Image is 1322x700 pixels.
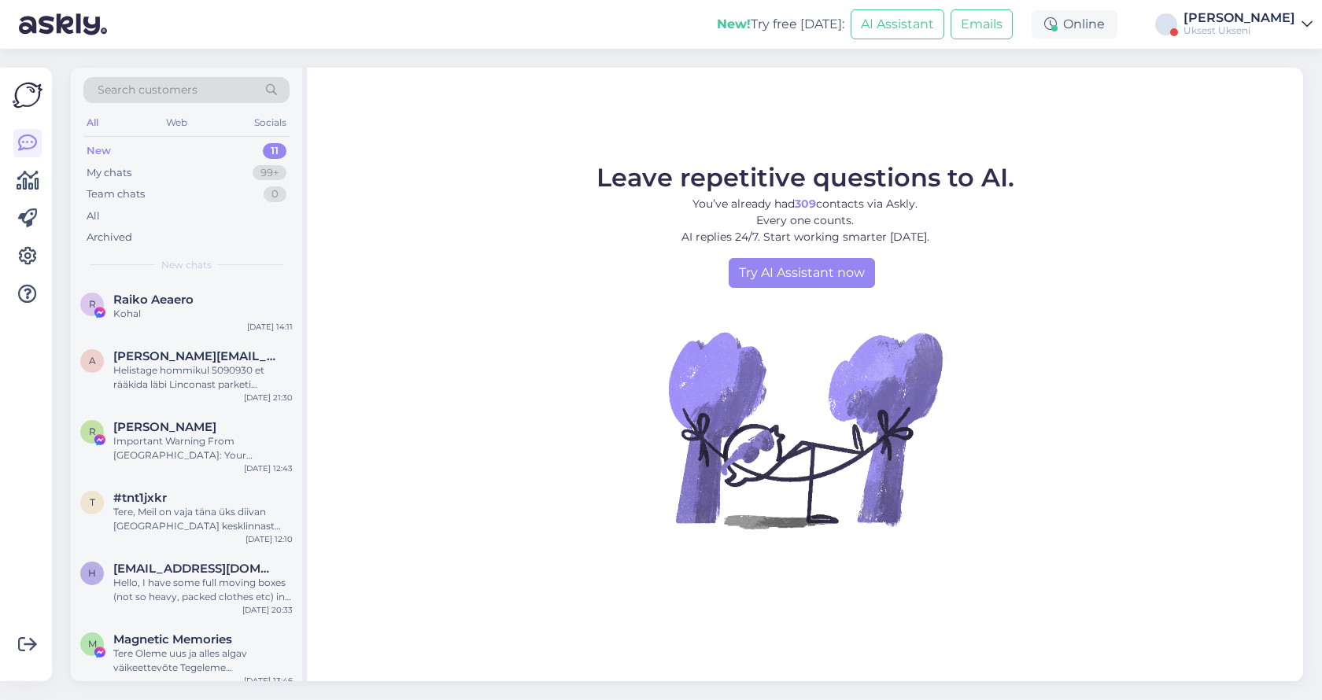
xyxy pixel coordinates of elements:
[596,196,1014,245] p: You’ve already had contacts via Askly. Every one counts. AI replies 24/7. Start working smarter [...
[1032,10,1117,39] div: Online
[263,143,286,159] div: 11
[795,197,816,211] b: 309
[113,293,194,307] span: Raiko Aeaero
[251,112,290,133] div: Socials
[113,505,293,533] div: Tere, Meil on vaja täna üks diivan [GEOGRAPHIC_DATA] kesklinnast Mustamäele toimetada. Kas saate ...
[717,15,844,34] div: Try free [DATE]:
[851,9,944,39] button: AI Assistant
[242,604,293,616] div: [DATE] 20:33
[246,533,293,545] div: [DATE] 12:10
[87,230,132,245] div: Archived
[264,186,286,202] div: 0
[90,496,95,508] span: t
[89,426,96,437] span: R
[244,462,293,474] div: [DATE] 12:43
[89,298,96,310] span: R
[88,567,96,579] span: h
[663,288,947,571] img: No Chat active
[87,165,131,181] div: My chats
[113,349,277,363] span: andreas.aho@gmail.com
[113,434,293,462] div: Important Warning From [GEOGRAPHIC_DATA]: Your Facebook page is scheduled for permanent deletion ...
[244,392,293,403] div: [DATE] 21:30
[1184,12,1295,24] div: [PERSON_NAME]
[113,576,293,604] div: Hello, I have some full moving boxes (not so heavy, packed clothes etc) in a storage place at par...
[951,9,1013,39] button: Emails
[88,638,97,650] span: M
[13,80,42,110] img: Askly Logo
[729,258,875,288] a: Try AI Assistant now
[113,363,293,392] div: Helistage hommikul 5090930 et rääkida läbi Linconast parketi toomine Pallasti 44 5
[113,491,167,505] span: #tnt1jxkr
[83,112,102,133] div: All
[1184,12,1313,37] a: [PERSON_NAME]Uksest Ukseni
[87,143,111,159] div: New
[113,632,232,647] span: Magnetic Memories
[596,162,1014,193] span: Leave repetitive questions to AI.
[1184,24,1295,37] div: Uksest Ukseni
[87,208,100,224] div: All
[89,355,96,367] span: a
[163,112,190,133] div: Web
[113,420,216,434] span: Rafael Snow
[98,82,198,98] span: Search customers
[113,307,293,321] div: Kohal
[717,17,751,31] b: New!
[87,186,145,202] div: Team chats
[253,165,286,181] div: 99+
[244,675,293,687] div: [DATE] 13:46
[113,562,277,576] span: handeyetkinn@gmail.com
[161,258,212,272] span: New chats
[113,647,293,675] div: Tere Oleme uus ja alles algav väikeettevõte Tegeleme fotomagnetite valmistamisega, 5x5 cm, nö väi...
[247,321,293,333] div: [DATE] 14:11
